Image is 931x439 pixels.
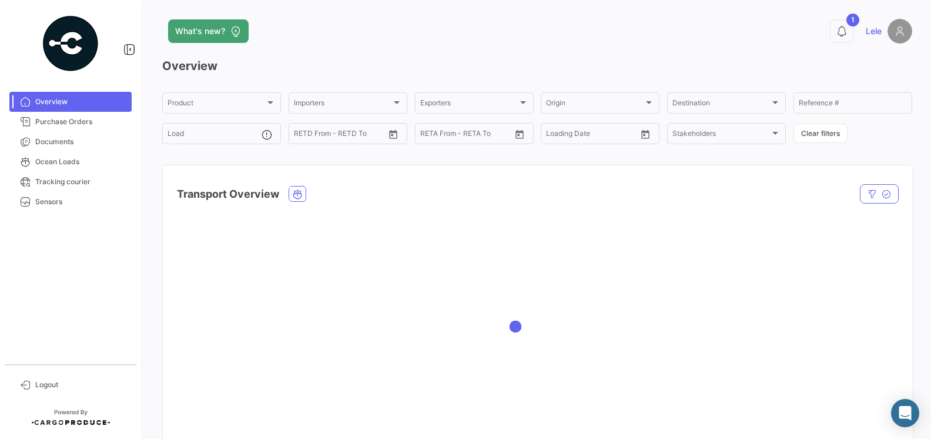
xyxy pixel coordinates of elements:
[41,14,100,73] img: powered-by.png
[9,92,132,112] a: Overview
[35,157,127,167] span: Ocean Loads
[177,186,279,202] h4: Transport Overview
[672,101,770,109] span: Destination
[35,97,127,107] span: Overview
[445,131,488,139] input: To
[384,125,402,143] button: Open calendar
[672,131,770,139] span: Stakeholders
[9,132,132,152] a: Documents
[35,197,127,207] span: Sensors
[571,131,614,139] input: To
[637,125,654,143] button: Open calendar
[793,124,848,143] button: Clear filters
[175,25,225,37] span: What's new?
[9,112,132,132] a: Purchase Orders
[294,101,391,109] span: Importers
[546,131,562,139] input: From
[294,131,310,139] input: From
[866,25,882,37] span: Lele
[511,125,528,143] button: Open calendar
[420,131,437,139] input: From
[9,192,132,212] a: Sensors
[162,58,912,74] h3: Overview
[9,172,132,192] a: Tracking courier
[35,137,127,147] span: Documents
[168,101,265,109] span: Product
[546,101,644,109] span: Origin
[35,177,127,187] span: Tracking courier
[35,380,127,390] span: Logout
[319,131,361,139] input: To
[420,101,518,109] span: Exporters
[891,399,919,427] div: Abrir Intercom Messenger
[35,117,127,127] span: Purchase Orders
[289,187,306,201] button: Ocean
[888,19,912,44] img: placeholder-user.png
[9,152,132,172] a: Ocean Loads
[168,19,249,43] button: What's new?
